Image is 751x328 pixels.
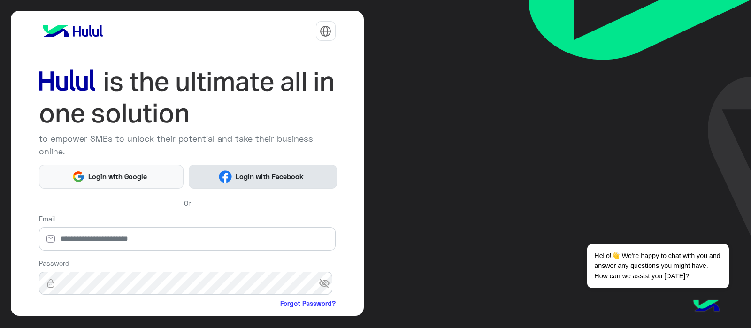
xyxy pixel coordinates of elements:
[184,198,191,208] span: Or
[280,298,336,308] a: Forgot Password?
[39,165,184,189] button: Login with Google
[232,171,307,182] span: Login with Facebook
[39,66,336,129] img: hululLoginTitle_EN.svg
[219,170,232,183] img: Facebook
[39,279,62,288] img: lock
[72,170,85,183] img: Google
[39,214,55,223] label: Email
[690,290,723,323] img: hulul-logo.png
[39,234,62,244] img: email
[189,165,337,189] button: Login with Facebook
[85,171,151,182] span: Login with Google
[587,244,728,288] span: Hello!👋 We're happy to chat with you and answer any questions you might have. How can we assist y...
[39,132,336,158] p: to empower SMBs to unlock their potential and take their business online.
[319,275,336,292] span: visibility_off
[320,25,331,37] img: tab
[39,22,107,40] img: logo
[39,258,69,268] label: Password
